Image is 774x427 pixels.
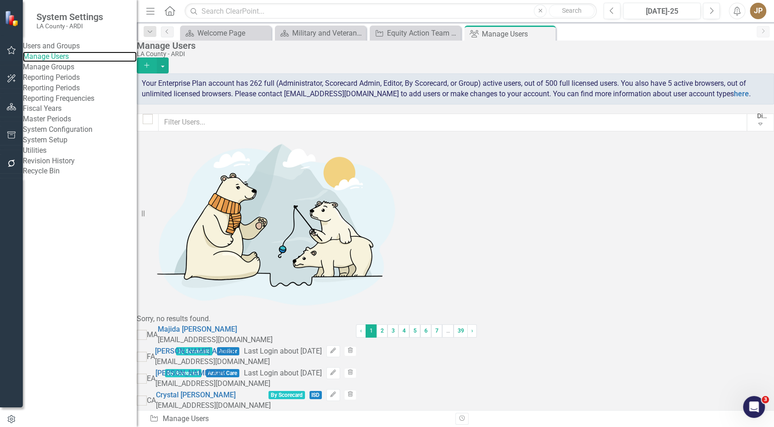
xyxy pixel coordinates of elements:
div: [EMAIL_ADDRESS][DOMAIN_NAME] [155,379,270,389]
a: Majida [PERSON_NAME] [158,325,237,333]
a: Equity Action Team Form [372,27,459,39]
a: Welcome Page [182,27,269,39]
a: 6 [420,324,431,337]
div: [EMAIL_ADDRESS][DOMAIN_NAME] [156,401,271,411]
span: 3 [762,396,769,403]
div: [DATE]-25 [626,6,697,17]
div: Manage Users [150,414,449,424]
span: › [471,328,473,334]
div: Reporting Periods [23,73,137,83]
img: No results found [137,131,410,314]
div: Military and Veterans Affairs Welcome Page [292,27,364,39]
small: LA County - ARDI [36,22,103,30]
a: here [734,89,749,98]
a: Crystal [PERSON_NAME] [156,391,236,399]
span: Your Enterprise Plan account has 262 full (Administrator, Scorecard Admin, Editor, By Scorecard, ... [142,79,751,98]
div: [EMAIL_ADDRESS][DOMAIN_NAME] [158,335,273,345]
div: Users and Groups [23,41,137,52]
span: Search [562,7,582,14]
div: Utilities [23,146,137,156]
div: EA [147,374,155,384]
a: Revision History [23,156,137,167]
a: 7 [431,324,442,337]
span: System Settings [36,11,103,22]
a: 2 [377,324,387,337]
div: CA [147,396,156,406]
a: Reporting Frequencies [23,94,137,104]
a: Manage Users [23,52,137,62]
button: JP [750,3,766,19]
a: 4 [398,324,409,337]
a: Fiscal Years [23,104,137,114]
a: 3 [387,324,398,337]
span: 1 [366,324,377,337]
div: Sorry, no results found. [137,314,774,324]
a: [PERSON_NAME] Agoopi [155,347,235,355]
a: Reporting Periods [23,83,137,94]
div: Equity Action Team Form [387,27,459,39]
iframe: Intercom live chat [743,396,765,418]
img: ClearPoint Strategy [5,10,21,26]
div: Manage Users [137,41,769,51]
a: [PERSON_NAME] Alty [155,369,225,377]
div: Manage Users [482,28,553,40]
div: [EMAIL_ADDRESS][DOMAIN_NAME] [155,357,270,367]
a: 39 [454,324,468,337]
input: Filter Users... [158,114,747,131]
input: Search ClearPoint... [185,3,597,19]
div: Welcome Page [197,27,269,39]
div: MA [147,330,158,340]
button: Search [549,5,594,17]
a: 5 [409,324,420,337]
a: Military and Veterans Affairs Welcome Page [277,27,364,39]
div: System Configuration [23,125,137,135]
div: FA [147,352,155,362]
a: Master Periods [23,114,137,125]
a: Recycle Bin [23,166,137,177]
span: ‹ [360,328,362,334]
a: Manage Groups [23,62,137,73]
div: Display All Users [757,111,769,120]
div: LA County - ARDI [137,51,769,57]
a: System Setup [23,135,137,146]
button: [DATE]-25 [623,3,701,19]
